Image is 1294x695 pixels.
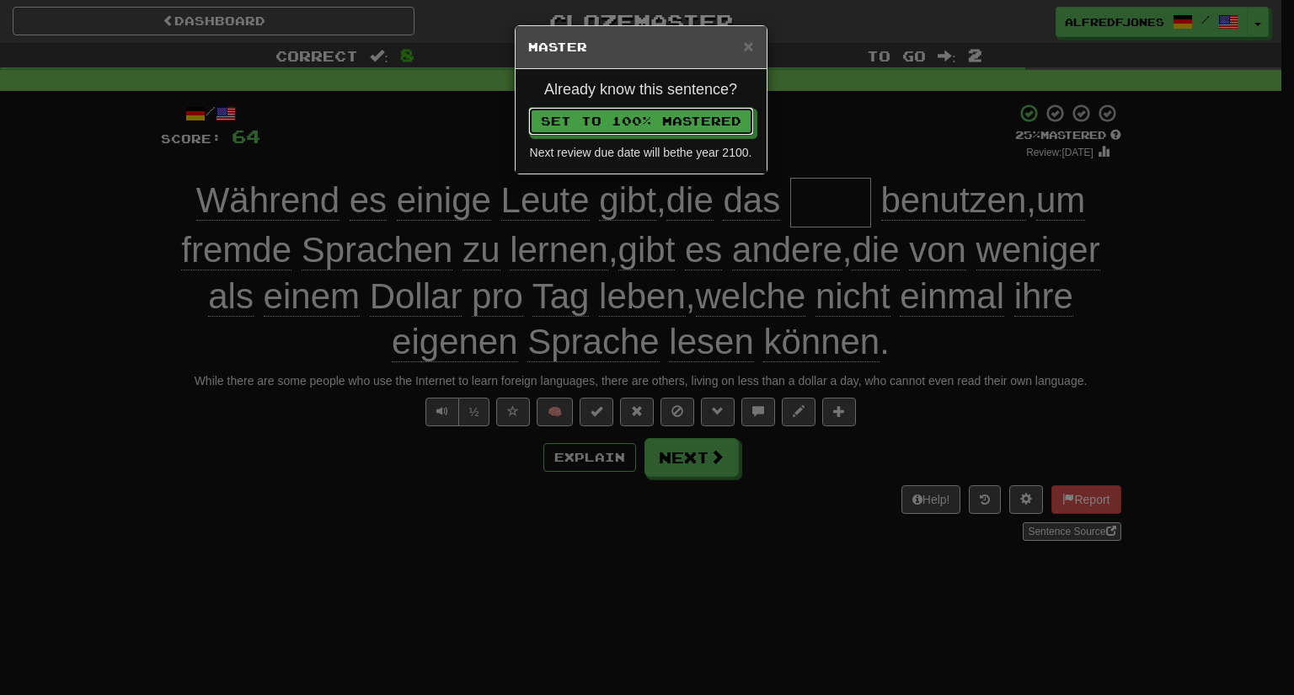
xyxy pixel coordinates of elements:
[528,82,754,99] h4: Already know this sentence?
[528,144,754,161] div: Next review due date will be the year 2100 .
[743,36,753,56] span: ×
[528,107,754,136] button: Set to 100% Mastered
[528,39,754,56] h5: Master
[743,37,753,55] button: Close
